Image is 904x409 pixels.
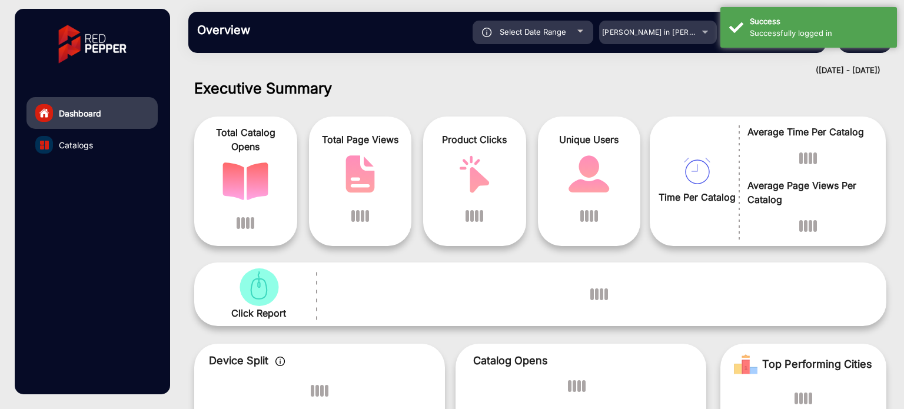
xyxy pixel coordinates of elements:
[547,132,632,147] span: Unique Users
[275,357,285,366] img: icon
[684,158,710,184] img: catalog
[177,65,880,77] div: ([DATE] - [DATE])
[50,15,135,74] img: vmg-logo
[337,155,383,193] img: catalog
[473,353,689,368] p: Catalog Opens
[40,141,49,149] img: catalog
[236,268,282,306] img: catalog
[432,132,517,147] span: Product Clicks
[500,27,566,36] span: Select Date Range
[734,353,757,376] img: Rank image
[750,28,888,39] div: Successfully logged in
[203,125,288,154] span: Total Catalog Opens
[747,125,868,139] span: Average Time Per Catalog
[762,353,872,376] span: Top Performing Cities
[747,178,868,207] span: Average Page Views Per Catalog
[222,162,268,200] img: catalog
[231,306,286,320] span: Click Report
[750,16,888,28] div: Success
[482,28,492,37] img: icon
[26,97,158,129] a: Dashboard
[59,139,93,151] span: Catalogs
[602,28,732,36] span: [PERSON_NAME] in [PERSON_NAME]
[197,23,362,37] h3: Overview
[26,129,158,161] a: Catalogs
[209,354,268,367] span: Device Split
[39,108,49,118] img: home
[194,79,886,97] h1: Executive Summary
[59,107,101,119] span: Dashboard
[318,132,403,147] span: Total Page Views
[451,155,497,193] img: catalog
[566,155,612,193] img: catalog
